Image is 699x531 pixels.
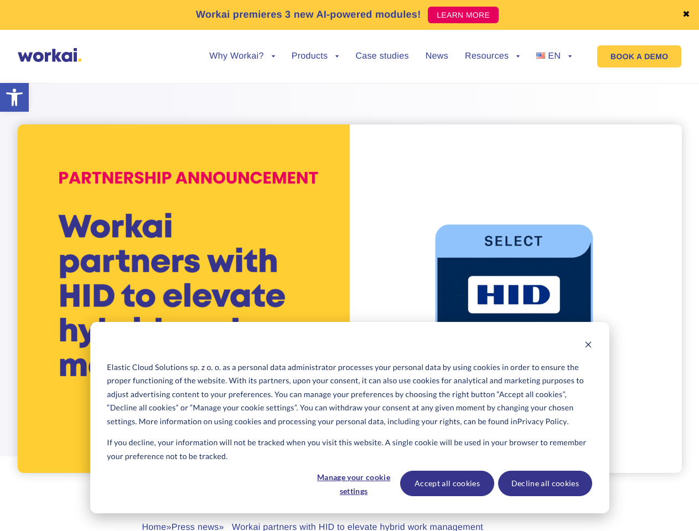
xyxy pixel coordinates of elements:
[498,471,592,496] button: Decline all cookies
[597,45,681,67] a: BOOK A DEMO
[107,361,592,429] p: Elastic Cloud Solutions sp. z o. o. as a personal data administrator processes your personal data...
[90,322,609,513] div: Cookie banner
[517,415,567,429] a: Privacy Policy
[465,52,520,61] a: Resources
[196,7,421,22] p: Workai premieres 3 new AI-powered modules!
[584,339,592,353] button: Dismiss cookie banner
[107,436,592,463] p: If you decline, your information will not be tracked when you visit this website. A single cookie...
[548,51,561,61] span: EN
[209,52,275,61] a: Why Workai?
[355,52,408,61] a: Case studies
[682,11,690,19] a: ✖
[536,52,572,61] a: EN
[311,471,396,496] button: Manage your cookie settings
[292,52,339,61] a: Products
[428,7,499,23] a: LEARN MORE
[426,52,448,61] a: News
[400,471,494,496] button: Accept all cookies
